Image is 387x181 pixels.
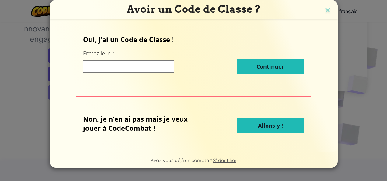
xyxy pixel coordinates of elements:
[237,118,304,133] button: Allons-y !
[258,122,283,129] span: Allons-y !
[127,3,260,15] span: Avoir un Code de Classe ?
[213,157,236,163] a: S'identifier
[324,6,332,15] img: close icon
[83,50,114,57] label: Entrez-le ici :
[256,63,284,70] span: Continuer
[237,59,304,74] button: Continuer
[151,157,213,163] span: Avez-vous déjà un compte ?
[83,114,207,133] p: Non, je n’en ai pas mais je veux jouer à CodeCombat !
[83,35,304,44] p: Oui, j’ai un Code de Classe !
